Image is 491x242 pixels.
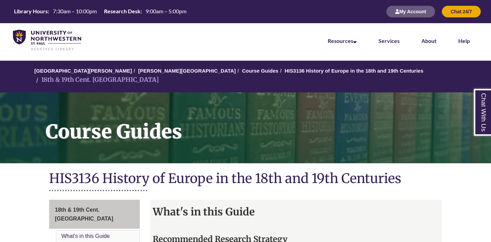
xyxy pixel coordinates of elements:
a: 18th & 19th Cent. [GEOGRAPHIC_DATA] [49,200,140,229]
li: 18th & 19th Cent. [GEOGRAPHIC_DATA] [34,75,159,85]
img: UNWSP Library Logo [13,30,81,51]
a: Hours Today [11,7,189,16]
a: My Account [386,9,435,14]
table: Hours Today [11,7,189,15]
a: Chat 24/7 [442,9,481,14]
th: Library Hours: [11,7,50,15]
span: 9:00am – 5:00pm [146,8,187,14]
a: [PERSON_NAME][GEOGRAPHIC_DATA] [138,68,236,74]
a: About [421,37,436,44]
a: Services [378,37,400,44]
a: Help [458,37,470,44]
a: What's in this Guide [61,233,110,239]
a: Resources [328,37,357,44]
h2: What's in this Guide [150,203,442,220]
button: My Account [386,6,435,17]
h1: Course Guides [38,92,491,154]
h1: HIS3136 History of Europe in the 18th and 19th Centuries [49,170,442,188]
a: [GEOGRAPHIC_DATA][PERSON_NAME] [34,68,132,74]
a: HIS3136 History of Europe in the 18th and 19th Centuries [285,68,423,74]
button: Chat 24/7 [442,6,481,17]
a: Course Guides [242,68,279,74]
th: Research Desk: [101,7,143,15]
span: 7:30am – 10:00pm [53,8,97,14]
span: 18th & 19th Cent. [GEOGRAPHIC_DATA] [55,207,113,222]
